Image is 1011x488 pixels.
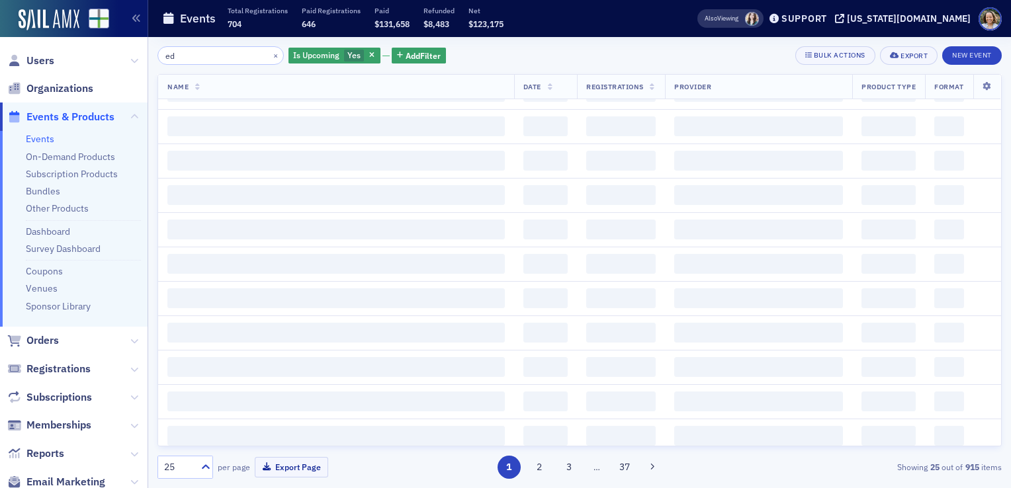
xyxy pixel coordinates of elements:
[7,390,92,405] a: Subscriptions
[180,11,216,26] h1: Events
[861,82,916,91] span: Product Type
[79,9,109,31] a: View Homepage
[270,49,282,61] button: ×
[523,254,568,274] span: ‌
[26,185,60,197] a: Bundles
[392,48,446,64] button: AddFilter
[26,446,64,461] span: Reports
[527,456,550,479] button: 2
[586,185,656,205] span: ‌
[880,46,938,65] button: Export
[934,357,964,377] span: ‌
[26,418,91,432] span: Memberships
[468,6,504,15] p: Net
[934,151,964,171] span: ‌
[674,323,843,343] span: ‌
[861,288,916,308] span: ‌
[26,333,59,348] span: Orders
[861,116,916,136] span: ‌
[586,391,656,411] span: ‌
[228,19,242,29] span: 704
[7,333,59,348] a: Orders
[26,243,101,255] a: Survey Dashboard
[934,116,964,136] span: ‌
[374,19,410,29] span: $131,658
[167,185,505,205] span: ‌
[934,185,964,205] span: ‌
[26,282,58,294] a: Venues
[523,116,568,136] span: ‌
[498,456,521,479] button: 1
[523,220,568,239] span: ‌
[674,288,843,308] span: ‌
[26,300,91,312] a: Sponsor Library
[288,48,380,64] div: Yes
[218,461,250,473] label: per page
[7,362,91,376] a: Registrations
[406,50,441,61] span: Add Filter
[523,151,568,171] span: ‌
[674,185,843,205] span: ‌
[861,357,916,377] span: ‌
[167,151,505,171] span: ‌
[861,254,916,274] span: ‌
[523,185,568,205] span: ‌
[861,391,916,411] span: ‌
[730,461,1002,473] div: Showing out of items
[705,14,717,22] div: Also
[7,418,91,432] a: Memberships
[423,19,449,29] span: $8,483
[167,288,505,308] span: ‌
[942,46,1002,65] button: New Event
[934,426,964,446] span: ‌
[558,456,581,479] button: 3
[523,323,568,343] span: ‌
[157,46,284,65] input: Search…
[586,151,656,171] span: ‌
[302,19,316,29] span: 646
[523,426,568,446] span: ‌
[613,456,637,479] button: 37
[847,13,971,24] div: [US_STATE][DOMAIN_NAME]
[26,225,70,237] a: Dashboard
[814,52,865,59] div: Bulk Actions
[674,391,843,411] span: ‌
[26,390,92,405] span: Subscriptions
[795,46,875,65] button: Bulk Actions
[934,288,964,308] span: ‌
[167,82,189,91] span: Name
[7,110,114,124] a: Events & Products
[861,151,916,171] span: ‌
[586,357,656,377] span: ‌
[674,151,843,171] span: ‌
[705,14,738,23] span: Viewing
[588,461,606,473] span: …
[167,323,505,343] span: ‌
[26,110,114,124] span: Events & Products
[374,6,410,15] p: Paid
[167,426,505,446] span: ‌
[942,48,1002,60] a: New Event
[861,185,916,205] span: ‌
[934,220,964,239] span: ‌
[963,461,981,473] strong: 915
[934,254,964,274] span: ‌
[26,54,54,68] span: Users
[934,82,963,91] span: Format
[164,460,193,474] div: 25
[523,288,568,308] span: ‌
[586,220,656,239] span: ‌
[586,323,656,343] span: ‌
[523,391,568,411] span: ‌
[674,426,843,446] span: ‌
[674,116,843,136] span: ‌
[26,151,115,163] a: On-Demand Products
[26,81,93,96] span: Organizations
[167,220,505,239] span: ‌
[835,14,975,23] button: [US_STATE][DOMAIN_NAME]
[255,457,328,477] button: Export Page
[934,391,964,411] span: ‌
[26,362,91,376] span: Registrations
[674,82,711,91] span: Provider
[302,6,361,15] p: Paid Registrations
